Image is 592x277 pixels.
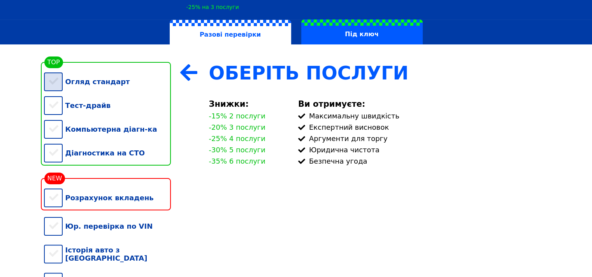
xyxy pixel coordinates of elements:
div: Експертний висновок [298,123,548,131]
div: -25% 4 послуги [209,134,265,143]
div: Історія авто з [GEOGRAPHIC_DATA] [44,238,171,270]
div: Юридична чистота [298,146,548,154]
div: -35% 6 послуги [209,157,265,165]
div: Безпечна угода [298,157,548,165]
div: Діагностика на СТО [44,141,171,165]
div: Юр. перевірка по VIN [44,214,171,238]
div: -30% 5 послуги [209,146,265,154]
div: Аргументи для торгу [298,134,548,143]
label: Під ключ [301,19,423,44]
div: Оберіть Послуги [209,62,548,84]
div: Знижки: [209,99,289,109]
div: -20% 3 послуги [209,123,265,131]
div: Тест-драйв [44,94,171,117]
div: Розрахунок вкладень [44,186,171,210]
a: Під ключ [296,19,428,44]
div: Огляд стандарт [44,70,171,94]
div: -25% на 3 послуги [186,4,239,10]
div: -15% 2 послуги [209,112,265,120]
div: Максимальну швидкість [298,112,548,120]
label: Разові перевірки [170,20,291,45]
div: Компьютерна діагн-ка [44,117,171,141]
div: Ви отримуєте: [298,99,548,109]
